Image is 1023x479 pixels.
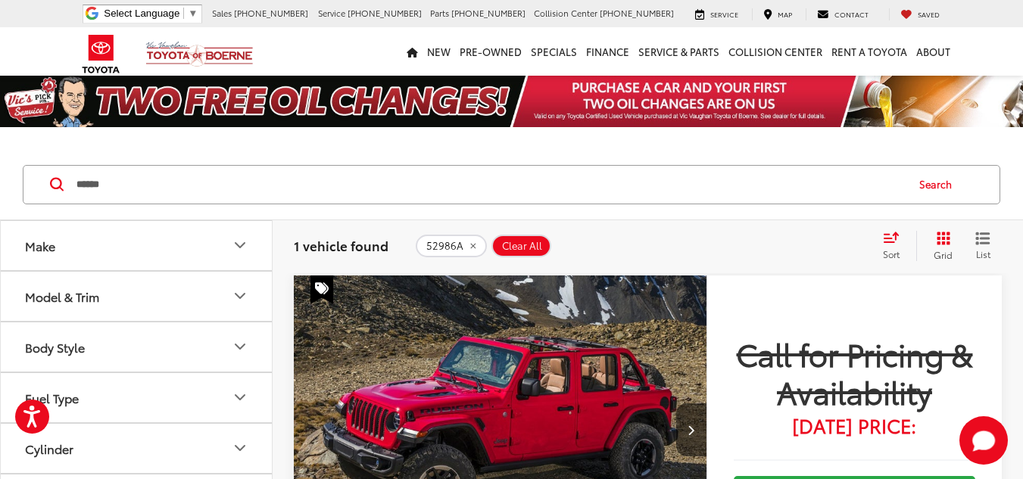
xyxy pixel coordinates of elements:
button: Grid View [916,231,964,261]
span: 52986A [426,240,463,252]
div: Make [25,238,55,253]
button: List View [964,231,1002,261]
span: [PHONE_NUMBER] [234,7,308,19]
button: Clear All [491,235,551,257]
a: Service & Parts: Opens in a new tab [634,27,724,76]
a: Specials [526,27,582,76]
div: Model & Trim [25,289,99,303]
a: My Saved Vehicles [889,8,951,20]
span: Map [778,9,792,19]
span: [PHONE_NUMBER] [600,7,674,19]
span: Service [710,9,738,19]
div: Cylinder [25,441,73,456]
span: Sort [883,247,900,260]
button: Select sort value [875,231,916,261]
svg: Start Chat [959,416,1008,465]
a: Collision Center [724,27,827,76]
span: Grid [934,248,953,261]
span: Saved [918,9,940,19]
div: Fuel Type [231,388,249,406]
input: Search by Make, Model, or Keyword [75,166,905,203]
button: CylinderCylinder [1,424,273,473]
span: Contact [834,9,869,19]
span: [DATE] Price: [734,418,975,433]
div: Model & Trim [231,287,249,305]
button: MakeMake [1,221,273,270]
div: Body Style [231,337,249,356]
a: Contact [806,8,880,20]
a: Select Language​ [104,8,198,19]
span: Parts [430,7,449,19]
span: List [975,247,990,260]
span: [PHONE_NUMBER] [451,7,526,19]
a: New [423,27,455,76]
button: Body StyleBody Style [1,322,273,372]
button: Search [905,166,974,204]
button: Model & TrimModel & Trim [1,272,273,321]
span: 1 vehicle found [294,236,388,254]
a: Rent a Toyota [827,27,912,76]
a: Map [752,8,803,20]
a: Finance [582,27,634,76]
a: Home [402,27,423,76]
div: Cylinder [231,439,249,457]
img: Vic Vaughan Toyota of Boerne [145,41,254,67]
a: About [912,27,955,76]
button: Fuel TypeFuel Type [1,373,273,422]
span: Sales [212,7,232,19]
span: Collision Center [534,7,597,19]
span: ▼ [188,8,198,19]
div: Make [231,236,249,254]
span: Select Language [104,8,179,19]
span: Call for Pricing & Availability [734,334,975,410]
a: Pre-Owned [455,27,526,76]
div: Fuel Type [25,390,79,405]
button: Next image [676,403,706,456]
span: Clear All [502,240,542,252]
button: Toggle Chat Window [959,416,1008,465]
span: Service [318,7,345,19]
span: Special [310,275,333,304]
button: remove 52986A [416,235,487,257]
span: [PHONE_NUMBER] [348,7,422,19]
div: Body Style [25,340,85,354]
span: ​ [183,8,184,19]
img: Toyota [73,30,129,79]
a: Service [684,8,750,20]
